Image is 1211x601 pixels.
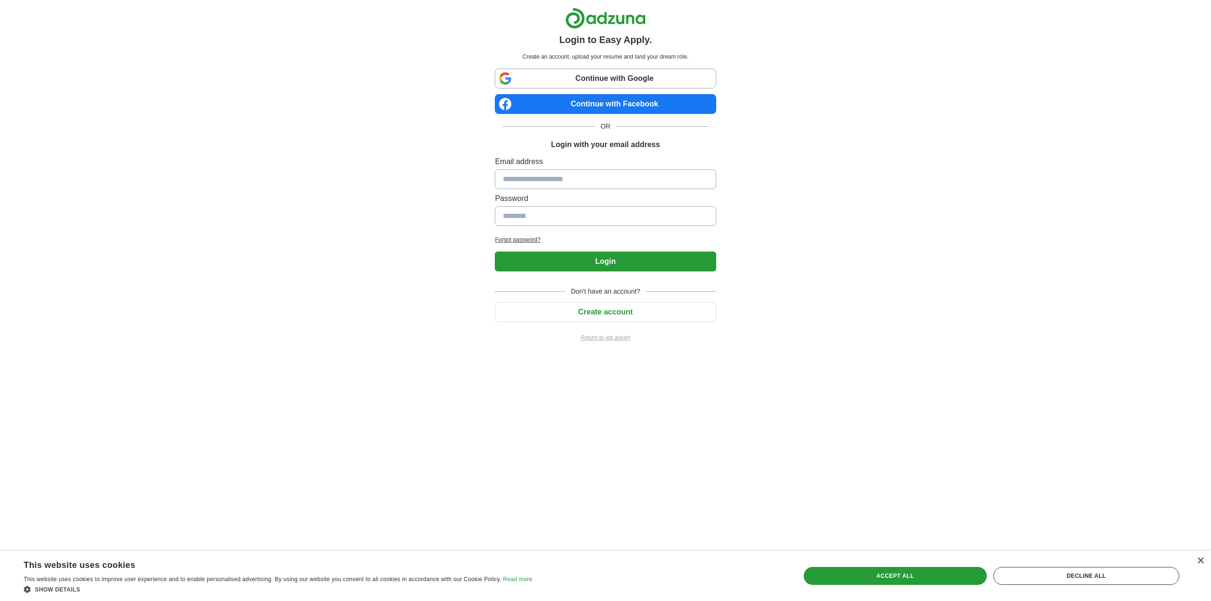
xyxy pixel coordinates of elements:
div: Close [1197,557,1204,565]
span: OR [595,122,616,131]
a: Forgot password? [495,235,716,244]
label: Email address [495,156,716,167]
a: Return to job advert [495,333,716,342]
a: Continue with Google [495,69,716,88]
a: Create account [495,308,716,316]
a: Continue with Facebook [495,94,716,114]
button: Login [495,252,716,271]
div: This website uses cookies [24,557,509,571]
div: Accept all [804,567,987,585]
button: Create account [495,302,716,322]
label: Password [495,193,716,204]
a: Read more, opens a new window [503,576,532,583]
p: Create an account, upload your resume and land your dream role. [497,52,714,61]
h1: Login with your email address [551,139,660,150]
div: Show details [24,584,532,594]
span: Don't have an account? [565,287,646,296]
h1: Login to Easy Apply. [559,33,652,47]
span: This website uses cookies to improve user experience and to enable personalised advertising. By u... [24,576,501,583]
span: Show details [35,586,80,593]
div: Decline all [993,567,1179,585]
img: Adzuna logo [565,8,646,29]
